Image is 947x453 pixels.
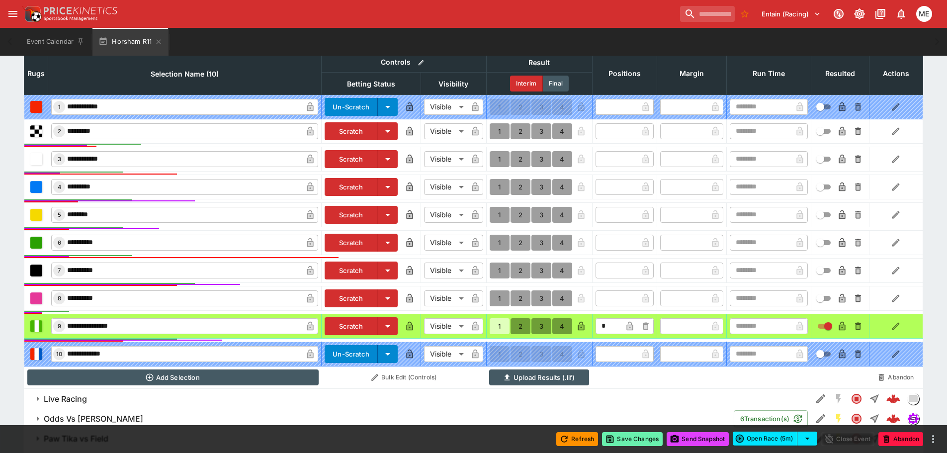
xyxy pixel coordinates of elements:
button: Scratch [325,206,378,224]
button: 2 [511,123,530,139]
button: SGM Enabled [830,410,848,428]
button: Live Racing [24,389,812,409]
button: Odds Vs [PERSON_NAME] [24,409,734,429]
button: Bulk edit [415,56,428,69]
span: Selection Name (10) [140,68,230,80]
button: 3 [531,207,551,223]
button: Straight [865,390,883,408]
button: Interim [510,76,543,91]
button: Upload Results (.lif) [489,369,589,385]
th: Margin [657,53,726,94]
img: simulator [908,413,919,424]
button: Scratch [325,122,378,140]
a: 7ac5b12e-b26e-43dc-b848-d5da7003ba7d [883,389,903,409]
button: 2 [511,235,530,251]
button: 4 [552,179,572,195]
span: 3 [56,156,63,163]
button: Refresh [556,432,598,446]
button: Un-Scratch [325,345,378,363]
button: 3 [531,290,551,306]
button: Open Race (5m) [733,432,797,446]
img: PriceKinetics Logo [22,4,42,24]
div: Matt Easter [916,6,932,22]
span: 7 [56,267,63,274]
button: more [927,433,939,445]
div: simulator [907,413,919,425]
span: Visibility [428,78,479,90]
span: 9 [56,323,63,330]
button: Closed [848,390,865,408]
th: Positions [592,53,657,94]
svg: Closed [851,413,862,425]
div: Visible [424,151,467,167]
div: 7ac5b12e-b26e-43dc-b848-d5da7003ba7d [886,392,900,406]
img: liveracing [908,393,919,404]
div: Visible [424,263,467,278]
button: 2 [511,151,530,167]
button: 3 [531,123,551,139]
button: Edit Detail [812,390,830,408]
button: 1 [490,290,510,306]
button: Scratch [325,289,378,307]
button: Notifications [892,5,910,23]
button: 4 [552,290,572,306]
button: Event Calendar [21,28,90,56]
button: Scratch [325,234,378,252]
th: Resulted [811,53,869,94]
div: Visible [424,346,467,362]
div: Visible [424,123,467,139]
button: No Bookmarks [737,6,753,22]
button: 1 [490,263,510,278]
h6: Live Racing [44,394,87,404]
a: f411198b-2448-4f33-b08f-aceef7d1c96e [883,409,903,429]
button: 3 [531,151,551,167]
img: logo-cerberus--red.svg [886,392,900,406]
svg: Closed [851,393,862,405]
button: Select Tenant [756,6,827,22]
button: Abandon [872,369,920,385]
button: 4 [552,207,572,223]
th: Actions [869,53,923,94]
div: Visible [424,207,467,223]
button: Scratch [325,262,378,279]
span: 8 [56,295,63,302]
button: 1 [490,318,510,334]
button: Documentation [871,5,889,23]
div: liveracing [907,393,919,405]
button: Save Changes [602,432,663,446]
button: Scratch [325,178,378,196]
button: 1 [490,207,510,223]
th: Run Time [726,53,811,94]
button: Scratch [325,150,378,168]
button: 4 [552,263,572,278]
th: Rugs [24,53,48,94]
img: PriceKinetics [44,7,117,14]
input: search [680,6,735,22]
button: 4 [552,235,572,251]
button: 4 [552,123,572,139]
span: 1 [56,103,63,110]
button: select merge strategy [797,432,817,446]
div: Visible [424,318,467,334]
button: 1 [490,151,510,167]
button: 3 [531,318,551,334]
button: Closed [848,410,865,428]
button: 4 [552,318,572,334]
button: 3 [531,263,551,278]
div: Visible [424,179,467,195]
button: 4 [552,151,572,167]
span: 4 [56,183,63,190]
span: Betting Status [336,78,406,90]
button: 1 [490,123,510,139]
button: Un-Scratch [325,98,378,116]
th: Controls [322,53,487,72]
h6: Odds Vs [PERSON_NAME] [44,414,143,424]
span: 6 [56,239,63,246]
span: 10 [54,351,64,358]
button: Matt Easter [913,3,935,25]
span: 5 [56,211,63,218]
button: 2 [511,290,530,306]
button: Straight [865,410,883,428]
button: 2 [511,179,530,195]
button: Add Selection [27,369,319,385]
